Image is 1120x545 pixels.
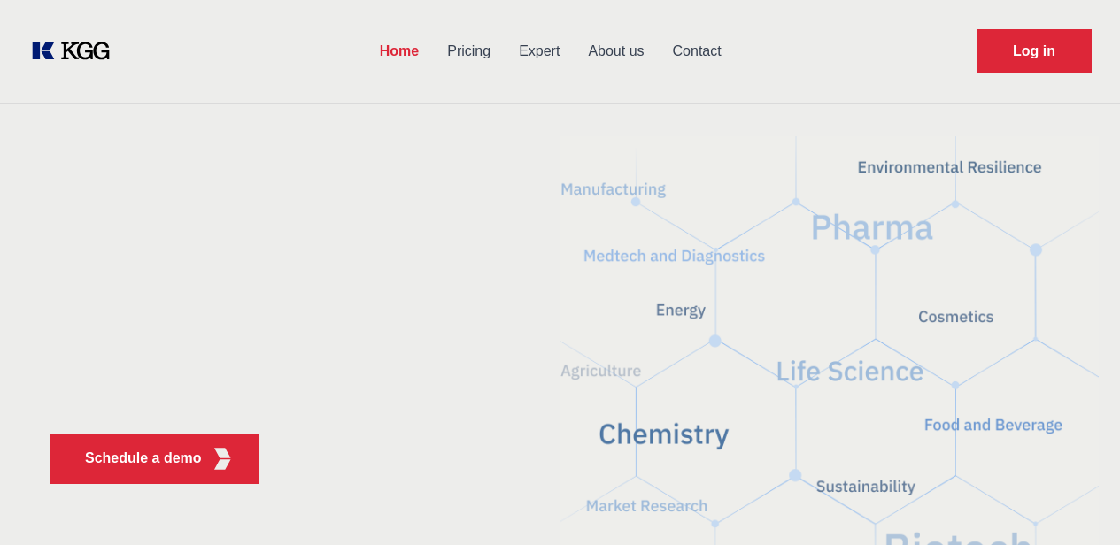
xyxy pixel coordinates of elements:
a: KOL Knowledge Platform: Talk to Key External Experts (KEE) [28,37,124,65]
a: Home [366,28,433,74]
a: Request Demo [977,29,1092,73]
a: Pricing [433,28,505,74]
a: Expert [505,28,574,74]
a: Contact [659,28,736,74]
iframe: Chat Widget [1031,460,1120,545]
a: About us [574,28,658,74]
